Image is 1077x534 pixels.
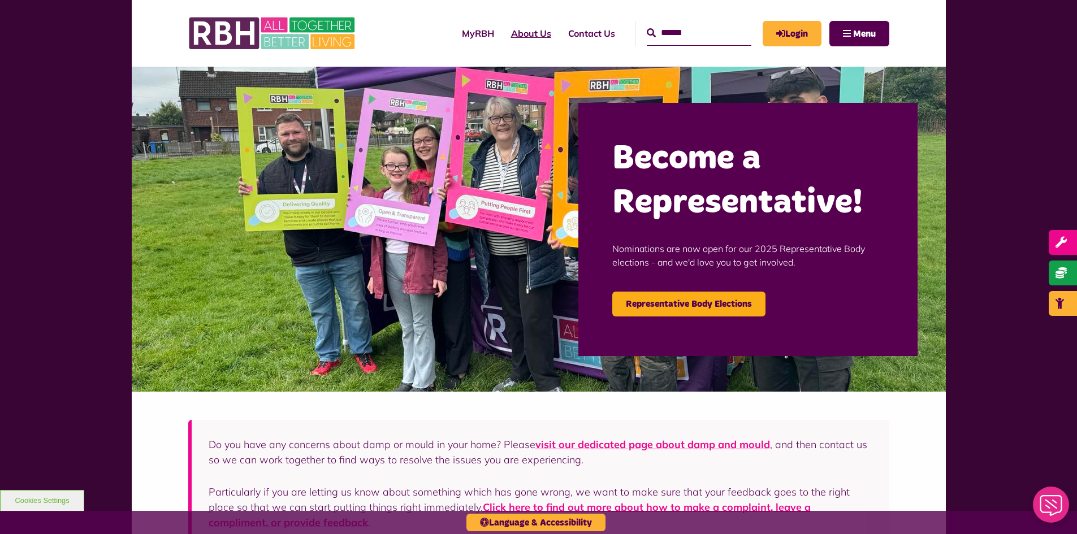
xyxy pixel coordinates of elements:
[453,18,503,49] a: MyRBH
[763,21,821,46] a: MyRBH
[132,67,946,392] img: Image (22)
[209,501,811,529] a: Click here to find out more about how to make a complaint, leave a compliment, or provide feedback
[1026,483,1077,534] iframe: Netcall Web Assistant for live chat
[829,21,889,46] button: Navigation
[535,438,770,451] a: visit our dedicated page about damp and mould
[209,484,872,530] p: Particularly if you are letting us know about something which has gone wrong, we want to make sur...
[612,137,884,225] h2: Become a Representative!
[647,21,751,45] input: Search
[466,514,605,531] button: Language & Accessibility
[503,18,560,49] a: About Us
[188,11,358,55] img: RBH
[560,18,624,49] a: Contact Us
[853,29,876,38] span: Menu
[612,225,884,286] p: Nominations are now open for our 2025 Representative Body elections - and we'd love you to get in...
[612,292,765,316] a: Representative Body Elections
[209,437,872,467] p: Do you have any concerns about damp or mould in your home? Please , and then contact us so we can...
